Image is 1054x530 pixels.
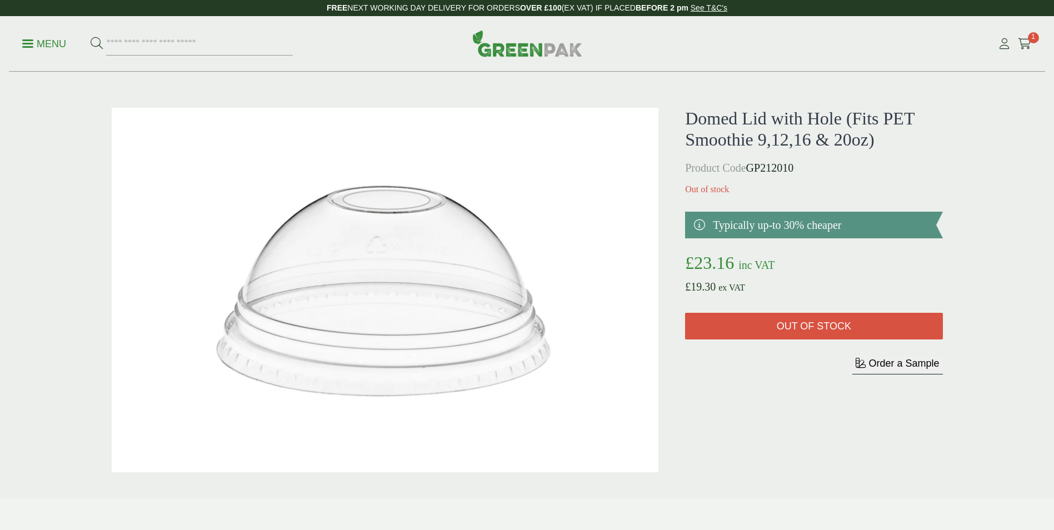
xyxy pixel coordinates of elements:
[636,3,688,12] strong: BEFORE 2 pm
[685,162,746,174] span: Product Code
[685,183,942,196] p: Out of stock
[868,358,939,369] span: Order a Sample
[685,253,734,273] bdi: 23.16
[691,3,727,12] a: See T&C's
[685,159,942,176] p: GP212010
[738,259,775,271] span: inc VAT
[112,108,659,472] img: Dome With Hold Lid
[1028,32,1039,43] span: 1
[327,3,347,12] strong: FREE
[685,281,691,293] span: £
[520,3,562,12] strong: OVER £100
[1018,38,1032,49] i: Cart
[1018,36,1032,52] a: 1
[685,253,694,273] span: £
[718,283,745,292] span: ex VAT
[472,30,582,57] img: GreenPak Supplies
[777,321,851,333] span: Out of stock
[852,357,942,374] button: Order a Sample
[685,281,716,293] bdi: 19.30
[997,38,1011,49] i: My Account
[685,108,942,151] h1: Domed Lid with Hole (Fits PET Smoothie 9,12,16 & 20oz)
[22,37,66,51] p: Menu
[22,37,66,48] a: Menu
